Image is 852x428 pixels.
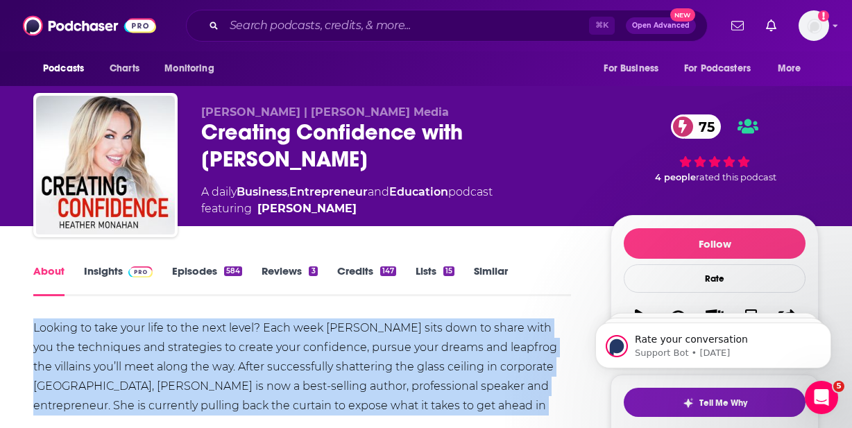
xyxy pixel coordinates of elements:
span: 75 [685,114,722,139]
span: [PERSON_NAME] | [PERSON_NAME] Media [201,105,449,119]
span: For Podcasters [684,59,751,78]
button: open menu [768,55,819,82]
a: Charts [101,55,148,82]
input: Search podcasts, credits, & more... [224,15,589,37]
button: open menu [675,55,771,82]
img: User Profile [799,10,829,41]
a: About [33,264,65,296]
span: , [287,185,289,198]
a: InsightsPodchaser Pro [84,264,153,296]
span: and [368,185,389,198]
img: Creating Confidence with Heather Monahan [36,96,175,234]
span: Tell Me Why [699,397,747,409]
span: Logged in as CFields [799,10,829,41]
span: More [778,59,801,78]
div: Rate [624,264,806,293]
span: Podcasts [43,59,84,78]
button: Follow [624,228,806,259]
span: Monitoring [164,59,214,78]
div: A daily podcast [201,184,493,217]
div: Search podcasts, credits, & more... [186,10,708,42]
span: Charts [110,59,139,78]
span: featuring [201,200,493,217]
img: Podchaser - Follow, Share and Rate Podcasts [23,12,156,39]
a: Business [237,185,287,198]
a: Reviews3 [262,264,317,296]
span: ⌘ K [589,17,615,35]
img: tell me why sparkle [683,397,694,409]
a: Episodes584 [172,264,242,296]
a: Show notifications dropdown [760,14,782,37]
button: open menu [155,55,232,82]
a: Similar [474,264,508,296]
button: open menu [33,55,102,82]
div: 3 [309,266,317,276]
a: Show notifications dropdown [726,14,749,37]
span: rated this podcast [696,172,776,182]
div: 584 [224,266,242,276]
span: For Business [604,59,658,78]
iframe: Intercom live chat [805,381,838,414]
button: Open AdvancedNew [626,17,696,34]
div: 75 4 peoplerated this podcast [611,105,819,192]
span: New [670,8,695,22]
span: 4 people [655,172,696,182]
iframe: Intercom notifications message [574,293,852,391]
div: 15 [443,266,454,276]
a: Entrepreneur [289,185,368,198]
img: Podchaser Pro [128,266,153,277]
svg: Add a profile image [818,10,829,22]
a: Heather Monahan [257,200,357,217]
button: open menu [594,55,676,82]
a: Lists15 [416,264,454,296]
a: 75 [671,114,722,139]
button: tell me why sparkleTell Me Why [624,388,806,417]
button: Show profile menu [799,10,829,41]
div: 147 [380,266,396,276]
span: Open Advanced [632,22,690,29]
span: 5 [833,381,844,392]
a: Credits147 [337,264,396,296]
a: Education [389,185,448,198]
